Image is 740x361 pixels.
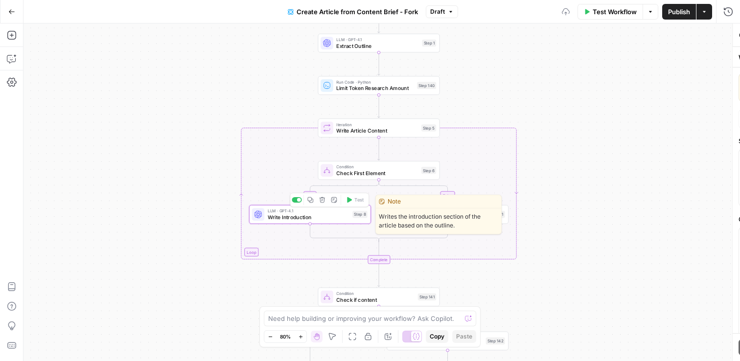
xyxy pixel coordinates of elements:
div: Step 6 [421,167,437,174]
g: Edge from step_5 to step_6 [378,137,380,160]
div: LLM · GPT-4.1Write Remaining SectionsStep 11 [387,205,509,224]
div: Step 141 [418,293,437,300]
div: LLM · GPT-4.1Extract OutlineStep 1 [318,34,440,53]
g: Edge from step_11 to step_6-conditional-end [379,224,448,242]
span: Iteration [336,121,418,128]
button: Test [343,195,367,205]
g: Edge from step_8 to step_6-conditional-end [310,224,379,242]
div: Step 5 [421,124,437,131]
div: Note [376,195,501,208]
button: Paste [452,330,476,343]
div: Step 140 [417,82,436,89]
span: Check if content [336,296,415,304]
g: Edge from step_1 to step_140 [378,52,380,75]
button: Draft [426,5,458,18]
span: Extract Outline [336,42,419,50]
span: Condition [336,290,415,296]
div: Step 1 [422,40,436,46]
span: Writes the introduction section of the article based on the outline. [376,208,501,234]
div: Run Code · PythonLimit Token Research AmountStep 140 [318,76,440,95]
div: Complete [368,255,390,264]
span: Test Workflow [593,7,637,17]
div: ErrorErrorStep 142 [387,332,509,351]
span: Condition [336,164,418,170]
button: Test Workflow [578,4,643,20]
span: LLM · GPT-4.1 [336,36,419,43]
span: Write Article Content [336,127,418,135]
span: 80% [280,333,291,340]
button: Publish [662,4,696,20]
span: Test [354,196,364,203]
div: LoopIterationWrite Article ContentStep 5 [318,118,440,137]
div: Step 11 [489,211,505,218]
span: LLM · GPT-4.1 [268,208,349,214]
button: Copy [426,330,448,343]
span: Publish [668,7,690,17]
span: Limit Token Research Amount [336,84,414,92]
g: Edge from step_6 to step_8 [309,180,379,204]
div: LLM · GPT-4.1Write IntroductionStep 8Test [249,205,371,224]
span: Draft [430,7,445,16]
span: Run Code · Python [336,79,414,85]
g: Edge from step_140 to step_5 [378,95,380,118]
span: Paste [456,332,472,341]
div: Step 142 [486,338,505,344]
div: ConditionCheck First ElementStep 6 [318,161,440,180]
span: Error [405,340,483,348]
div: Step 8 [352,211,368,218]
div: Complete [318,255,440,264]
g: Edge from step_107 to step_1 [378,10,380,33]
span: Error [405,334,483,340]
span: Check First Element [336,169,418,177]
span: Copy [430,332,444,341]
button: Create Article from Content Brief - Fork [282,4,424,20]
span: Write Introduction [268,213,349,221]
g: Edge from step_6 to step_11 [379,180,449,204]
div: ConditionCheck if contentStep 141 [318,288,440,307]
span: Create Article from Content Brief - Fork [297,7,418,17]
g: Edge from step_5-iteration-end to step_141 [378,264,380,287]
